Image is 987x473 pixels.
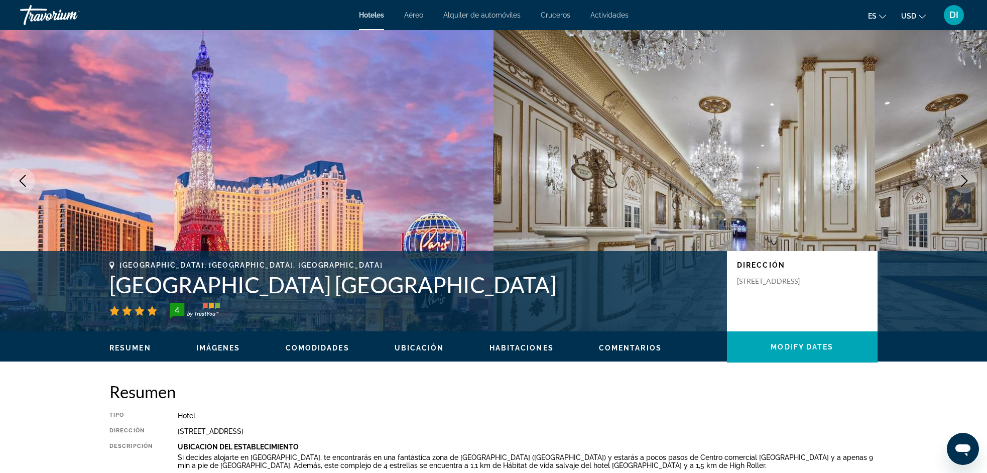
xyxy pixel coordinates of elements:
a: Alquiler de automóviles [443,11,521,19]
span: Resumen [109,344,151,352]
button: Imágenes [196,343,240,352]
img: TrustYou guest rating badge [170,303,220,319]
button: Change currency [901,9,926,23]
button: Next image [952,168,977,193]
p: [STREET_ADDRESS] [737,277,817,286]
a: Cruceros [541,11,570,19]
span: [GEOGRAPHIC_DATA], [GEOGRAPHIC_DATA], [GEOGRAPHIC_DATA] [119,261,383,269]
button: Resumen [109,343,151,352]
button: Previous image [10,168,35,193]
span: Ubicación [395,344,444,352]
span: es [868,12,877,20]
button: Ubicación [395,343,444,352]
h1: [GEOGRAPHIC_DATA] [GEOGRAPHIC_DATA] [109,272,717,298]
h2: Resumen [109,382,878,402]
span: Imágenes [196,344,240,352]
span: DI [949,10,958,20]
button: Comodidades [286,343,349,352]
b: Ubicación Del Establecimiento [178,443,299,451]
iframe: Button to launch messaging window [947,433,979,465]
button: Change language [868,9,886,23]
span: Comodidades [286,344,349,352]
p: Dirección [737,261,868,269]
p: Si decides alojarte en [GEOGRAPHIC_DATA], te encontrarás en una fantástica zona de [GEOGRAPHIC_DA... [178,453,878,469]
a: Actividades [590,11,629,19]
div: Tipo [109,412,153,420]
button: Habitaciones [489,343,554,352]
div: [STREET_ADDRESS] [178,427,878,435]
button: Modify Dates [727,331,878,363]
a: Hoteles [359,11,384,19]
div: Dirección [109,427,153,435]
span: Comentarios [599,344,662,352]
button: Comentarios [599,343,662,352]
div: 4 [167,304,187,316]
span: USD [901,12,916,20]
button: User Menu [941,5,967,26]
a: Aéreo [404,11,423,19]
a: Travorium [20,2,120,28]
div: Hotel [178,412,878,420]
span: Modify Dates [771,343,833,351]
span: Habitaciones [489,344,554,352]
